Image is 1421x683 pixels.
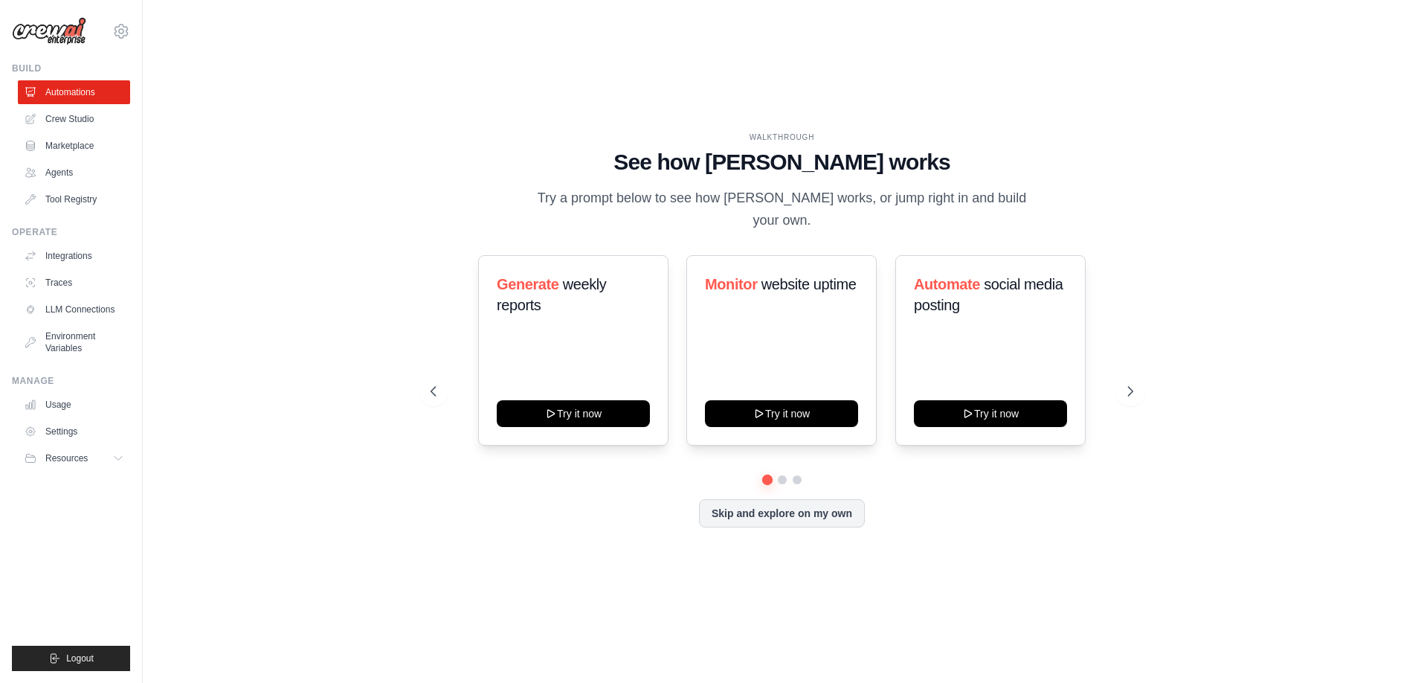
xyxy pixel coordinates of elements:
[12,17,86,45] img: Logo
[705,276,758,292] span: Monitor
[12,62,130,74] div: Build
[18,244,130,268] a: Integrations
[914,276,980,292] span: Automate
[18,271,130,295] a: Traces
[45,452,88,464] span: Resources
[18,107,130,131] a: Crew Studio
[705,400,858,427] button: Try it now
[18,393,130,417] a: Usage
[914,276,1063,313] span: social media posting
[431,132,1133,143] div: WALKTHROUGH
[431,149,1133,176] h1: See how [PERSON_NAME] works
[66,652,94,664] span: Logout
[12,646,130,671] button: Logout
[12,375,130,387] div: Manage
[497,276,559,292] span: Generate
[532,187,1032,231] p: Try a prompt below to see how [PERSON_NAME] works, or jump right in and build your own.
[1347,612,1421,683] iframe: Chat Widget
[18,161,130,185] a: Agents
[12,226,130,238] div: Operate
[18,298,130,321] a: LLM Connections
[18,420,130,443] a: Settings
[18,446,130,470] button: Resources
[497,400,650,427] button: Try it now
[18,324,130,360] a: Environment Variables
[18,134,130,158] a: Marketplace
[914,400,1067,427] button: Try it now
[497,276,606,313] span: weekly reports
[761,276,857,292] span: website uptime
[699,499,865,528] button: Skip and explore on my own
[18,187,130,211] a: Tool Registry
[18,80,130,104] a: Automations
